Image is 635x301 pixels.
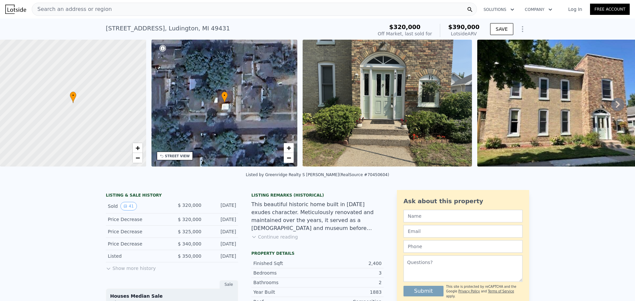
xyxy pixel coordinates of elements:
a: Terms of Service [488,289,514,293]
button: Submit [403,286,444,296]
div: Bedrooms [253,270,317,276]
div: Listed by Greenridge Realty S [PERSON_NAME] (RealSource #70450604) [246,172,389,177]
div: Year Built [253,289,317,295]
div: Sold [108,202,167,210]
button: SAVE [490,23,513,35]
input: Name [403,210,523,222]
div: [DATE] [207,216,236,223]
div: Sale [220,280,238,289]
div: 1883 [317,289,382,295]
div: This beautiful historic home built in [DATE] exudes character. Meticulously renovated and maintai... [251,201,384,232]
span: $ 340,000 [178,241,201,246]
div: Finished Sqft [253,260,317,267]
div: • [70,92,76,103]
div: STREET VIEW [165,154,190,159]
input: Email [403,225,523,238]
a: Privacy Policy [458,289,480,293]
div: LISTING & SALE HISTORY [106,193,238,199]
div: Bathrooms [253,279,317,286]
button: Continue reading [251,234,298,240]
div: Price Decrease [108,216,167,223]
div: Listed [108,253,167,259]
div: [STREET_ADDRESS] , Ludington , MI 49431 [106,24,230,33]
button: Solutions [478,4,520,16]
button: Company [520,4,558,16]
span: + [135,144,140,152]
div: 2 [317,279,382,286]
div: 2,400 [317,260,382,267]
div: Price Decrease [108,228,167,235]
span: $320,000 [389,23,421,30]
span: $ 320,000 [178,217,201,222]
span: $390,000 [448,23,480,30]
button: Show more history [106,262,156,272]
a: Log In [560,6,590,13]
span: $ 320,000 [178,203,201,208]
div: [DATE] [207,241,236,247]
div: Off Market, last sold for [378,30,432,37]
a: Zoom in [133,143,143,153]
div: 3 [317,270,382,276]
div: Property details [251,251,384,256]
span: $ 325,000 [178,229,201,234]
span: $ 350,000 [178,253,201,259]
button: Show Options [516,22,529,36]
a: Zoom out [284,153,294,163]
div: [DATE] [207,253,236,259]
a: Zoom in [284,143,294,153]
div: [DATE] [207,202,236,210]
a: Zoom out [133,153,143,163]
span: − [135,154,140,162]
div: Price Decrease [108,241,167,247]
div: This site is protected by reCAPTCHA and the Google and apply. [446,284,523,299]
div: Houses Median Sale [110,293,234,299]
span: − [287,154,291,162]
div: Listing Remarks (Historical) [251,193,384,198]
div: [DATE] [207,228,236,235]
div: • [221,92,228,103]
span: Search an address or region [32,5,112,13]
span: • [221,93,228,98]
span: + [287,144,291,152]
img: Lotside [5,5,26,14]
span: • [70,93,76,98]
div: Ask about this property [403,197,523,206]
div: Lotside ARV [448,30,480,37]
img: Sale: 144404415 Parcel: 43346262 [303,40,472,167]
a: Free Account [590,4,630,15]
button: View historical data [120,202,137,210]
input: Phone [403,240,523,253]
